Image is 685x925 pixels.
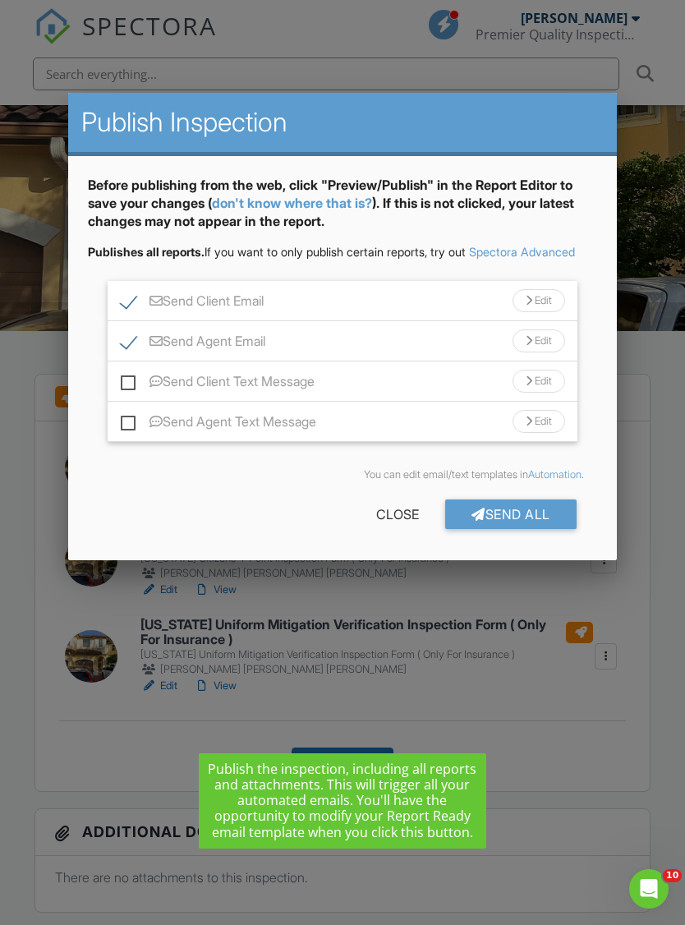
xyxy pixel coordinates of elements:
[663,869,682,882] span: 10
[81,106,603,139] h2: Publish Inspection
[88,176,596,244] div: Before publishing from the web, click "Preview/Publish" in the Report Editor to save your changes...
[528,468,582,481] a: Automation
[469,245,575,259] a: Spectora Advanced
[445,499,577,529] div: Send All
[350,499,445,529] div: Close
[121,293,264,314] label: Send Client Email
[513,370,565,393] div: Edit
[121,414,316,435] label: Send Agent Text Message
[629,869,669,909] iframe: Intercom live chat
[88,245,466,259] span: If you want to only publish certain reports, try out
[513,410,565,433] div: Edit
[513,289,565,312] div: Edit
[121,334,265,354] label: Send Agent Email
[121,374,315,394] label: Send Client Text Message
[88,245,205,259] strong: Publishes all reports.
[101,468,583,481] div: You can edit email/text templates in .
[513,329,565,352] div: Edit
[212,195,372,211] a: don't know where that is?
